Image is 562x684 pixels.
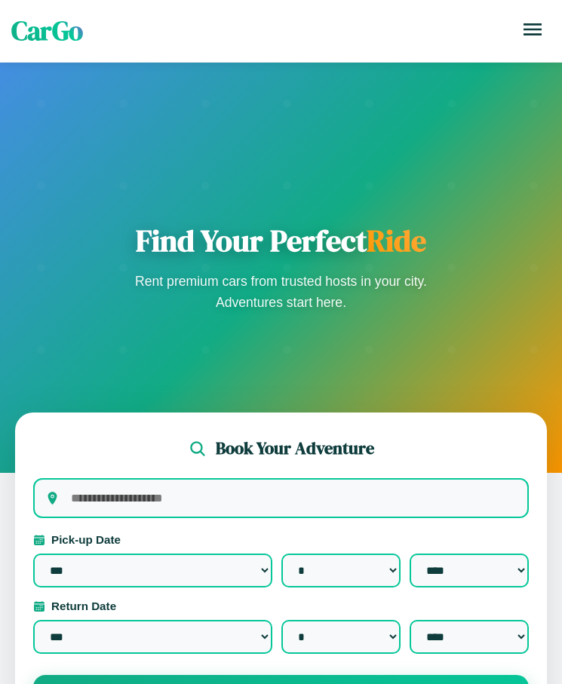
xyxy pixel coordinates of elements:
h1: Find Your Perfect [131,222,432,259]
label: Return Date [33,600,529,612]
span: Ride [367,220,426,261]
label: Pick-up Date [33,533,529,546]
h2: Book Your Adventure [216,437,374,460]
span: CarGo [11,13,83,49]
p: Rent premium cars from trusted hosts in your city. Adventures start here. [131,271,432,313]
